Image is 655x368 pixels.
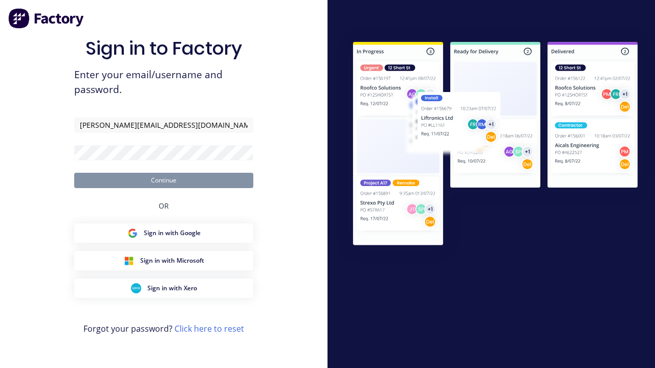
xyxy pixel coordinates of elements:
span: Enter your email/username and password. [74,67,253,97]
img: Sign in [336,26,655,264]
button: Microsoft Sign inSign in with Microsoft [74,251,253,270]
h1: Sign in to Factory [85,37,242,59]
button: Xero Sign inSign in with Xero [74,279,253,298]
span: Sign in with Xero [147,284,197,293]
img: Google Sign in [127,228,138,238]
button: Google Sign inSign in with Google [74,223,253,243]
span: Sign in with Microsoft [140,256,204,265]
div: OR [159,188,169,223]
img: Factory [8,8,85,29]
button: Continue [74,173,253,188]
span: Forgot your password? [83,323,244,335]
img: Microsoft Sign in [124,256,134,266]
span: Sign in with Google [144,228,201,238]
a: Click here to reset [174,323,244,334]
input: Email/Username [74,118,253,133]
img: Xero Sign in [131,283,141,293]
